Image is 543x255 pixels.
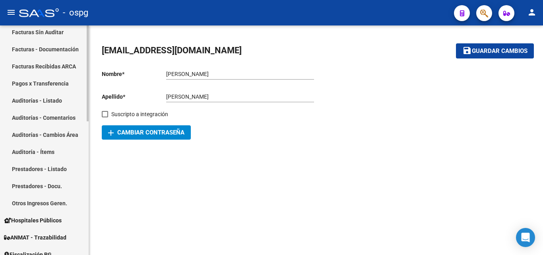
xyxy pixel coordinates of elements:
span: ANMAT - Trazabilidad [4,233,66,242]
span: - ospg [63,4,88,21]
span: Guardar cambios [472,48,527,55]
mat-icon: person [527,8,537,17]
span: [EMAIL_ADDRESS][DOMAIN_NAME] [102,45,242,55]
p: Nombre [102,70,166,78]
span: Cambiar Contraseña [108,129,184,136]
span: Suscripto a integración [111,109,168,119]
mat-icon: add [106,128,116,138]
p: Apellido [102,92,166,101]
button: Cambiar Contraseña [102,125,191,140]
mat-icon: menu [6,8,16,17]
mat-icon: save [462,46,472,55]
span: Hospitales Públicos [4,216,62,225]
button: Guardar cambios [456,43,534,58]
div: Open Intercom Messenger [516,228,535,247]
